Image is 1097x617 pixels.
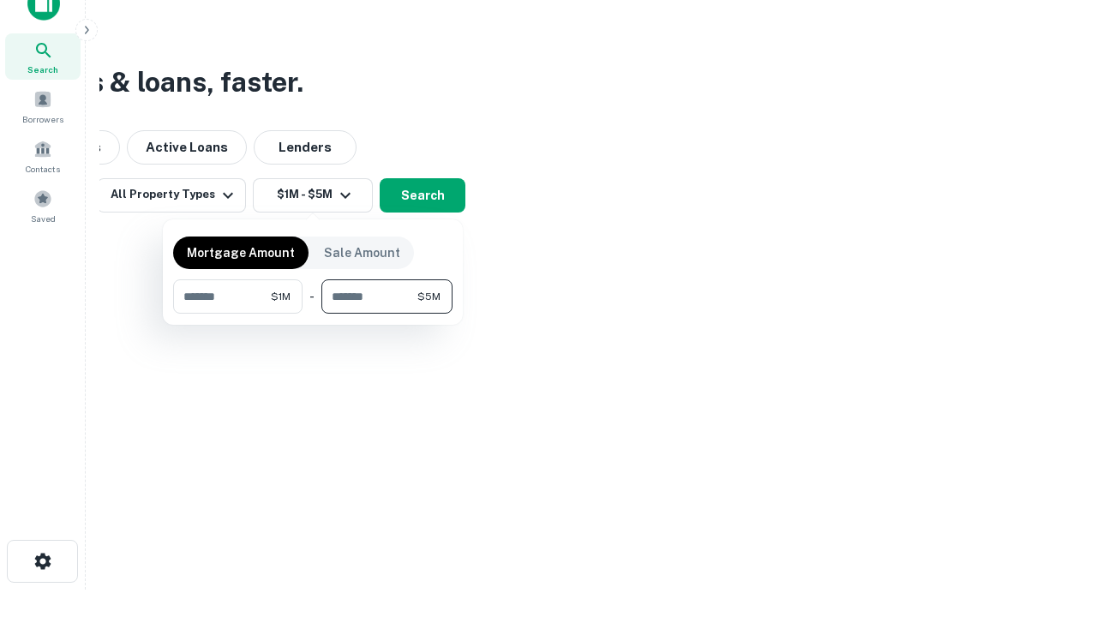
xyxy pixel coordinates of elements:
[324,243,400,262] p: Sale Amount
[309,279,315,314] div: -
[417,289,441,304] span: $5M
[1011,480,1097,562] iframe: Chat Widget
[187,243,295,262] p: Mortgage Amount
[271,289,291,304] span: $1M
